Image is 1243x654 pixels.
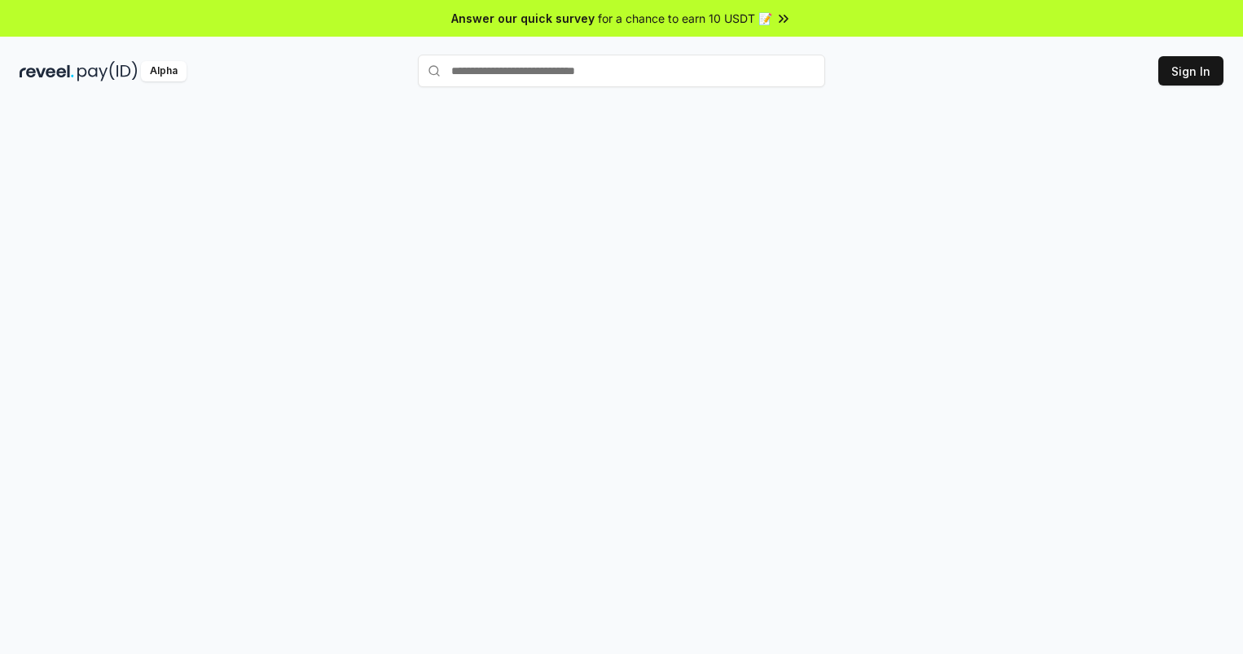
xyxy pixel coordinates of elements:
img: pay_id [77,61,138,81]
div: Alpha [141,61,187,81]
span: Answer our quick survey [451,10,595,27]
span: for a chance to earn 10 USDT 📝 [598,10,772,27]
button: Sign In [1158,56,1223,86]
img: reveel_dark [20,61,74,81]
